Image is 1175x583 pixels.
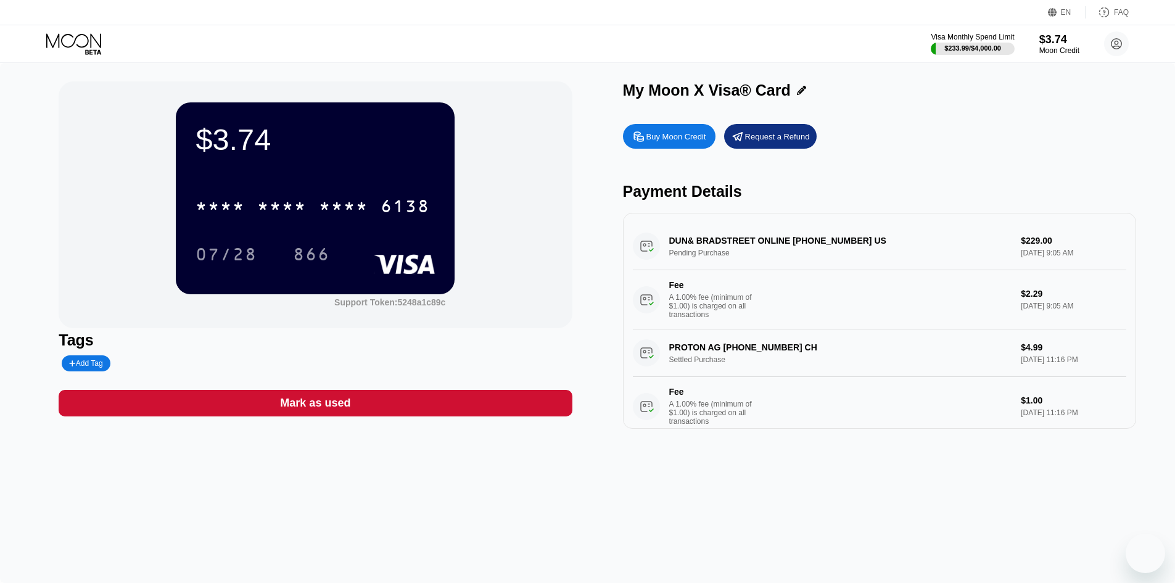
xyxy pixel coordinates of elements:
div: A 1.00% fee (minimum of $1.00) is charged on all transactions [669,400,762,426]
div: Request a Refund [724,124,817,149]
div: EN [1061,8,1071,17]
div: Visa Monthly Spend Limit$233.99/$4,000.00 [931,33,1014,55]
div: Mark as used [59,390,572,416]
div: $2.29 [1021,289,1126,299]
div: $3.74 [196,122,435,157]
div: Moon Credit [1039,46,1079,55]
div: Buy Moon Credit [646,131,706,142]
div: Add Tag [62,355,110,371]
div: $3.74 [1039,33,1079,46]
div: My Moon X Visa® Card [623,81,791,99]
div: EN [1048,6,1086,19]
div: 6138 [381,198,430,218]
div: Buy Moon Credit [623,124,715,149]
div: FeeA 1.00% fee (minimum of $1.00) is charged on all transactions$2.29[DATE] 9:05 AM [633,270,1126,329]
iframe: Button to launch messaging window [1126,534,1165,573]
div: [DATE] 9:05 AM [1021,302,1126,310]
div: 07/28 [186,239,266,270]
div: Tags [59,331,572,349]
div: $233.99 / $4,000.00 [944,44,1001,52]
div: 07/28 [196,246,257,266]
div: FAQ [1086,6,1129,19]
div: Payment Details [623,183,1136,201]
div: Support Token: 5248a1c89c [334,297,445,307]
div: Fee [669,387,756,397]
div: $1.00 [1021,395,1126,405]
div: Mark as used [280,396,350,410]
div: [DATE] 11:16 PM [1021,408,1126,417]
div: $3.74Moon Credit [1039,33,1079,55]
div: Support Token:5248a1c89c [334,297,445,307]
div: Visa Monthly Spend Limit [931,33,1014,41]
div: A 1.00% fee (minimum of $1.00) is charged on all transactions [669,293,762,319]
div: 866 [293,246,330,266]
div: FAQ [1114,8,1129,17]
div: FeeA 1.00% fee (minimum of $1.00) is charged on all transactions$1.00[DATE] 11:16 PM [633,377,1126,436]
div: Fee [669,280,756,290]
div: Request a Refund [745,131,810,142]
div: 866 [284,239,339,270]
div: Add Tag [69,359,102,368]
